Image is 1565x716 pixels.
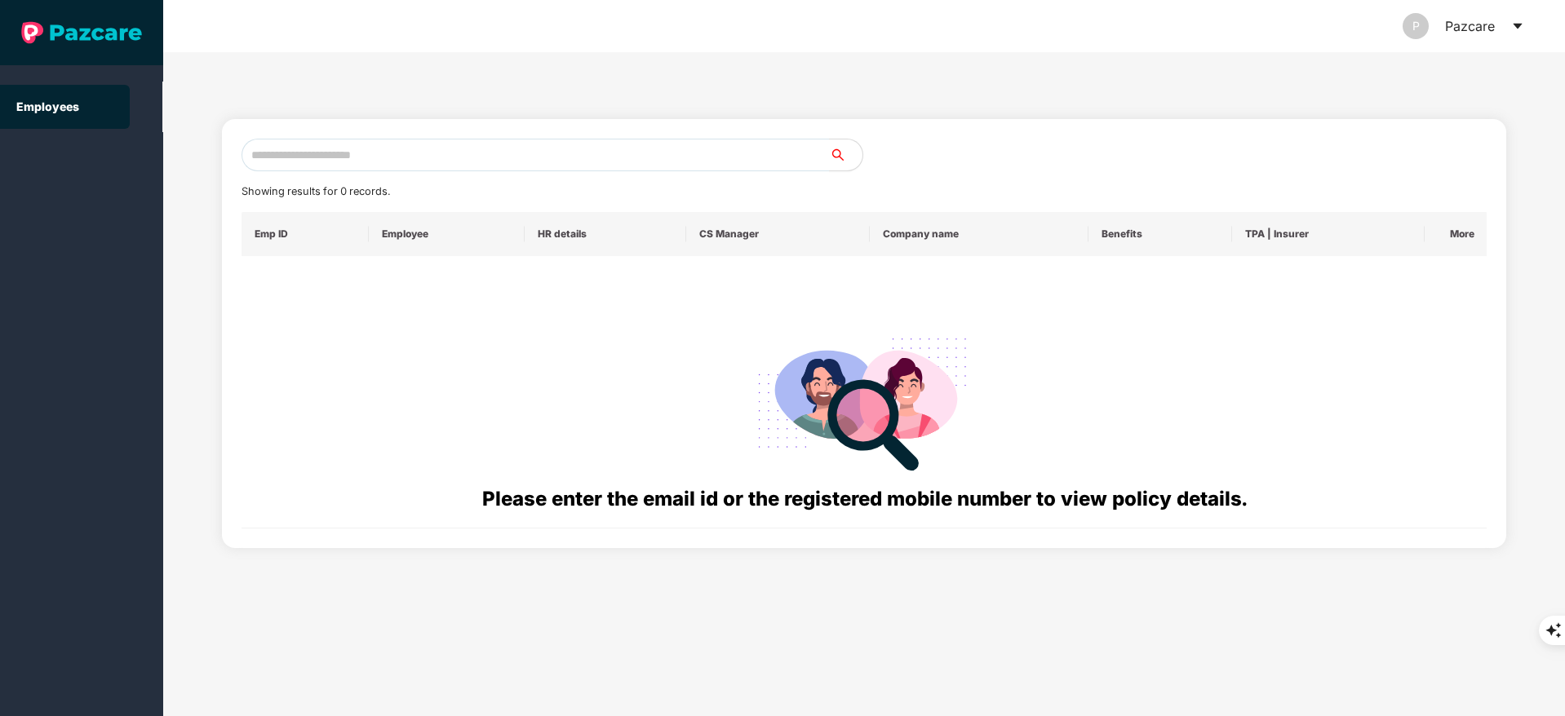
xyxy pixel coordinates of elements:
[16,99,79,113] a: Employees
[525,212,685,256] th: HR details
[1232,212,1425,256] th: TPA | Insurer
[870,212,1088,256] th: Company name
[829,148,862,161] span: search
[686,212,870,256] th: CS Manager
[829,139,863,171] button: search
[369,212,525,256] th: Employee
[1511,20,1524,33] span: caret-down
[1412,13,1420,39] span: P
[1425,212,1487,256] th: More
[482,487,1247,510] span: Please enter the email id or the registered mobile number to view policy details.
[1088,212,1232,256] th: Benefits
[242,185,390,197] span: Showing results for 0 records.
[242,212,370,256] th: Emp ID
[747,318,982,484] img: svg+xml;base64,PHN2ZyB4bWxucz0iaHR0cDovL3d3dy53My5vcmcvMjAwMC9zdmciIHdpZHRoPSIyODgiIGhlaWdodD0iMj...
